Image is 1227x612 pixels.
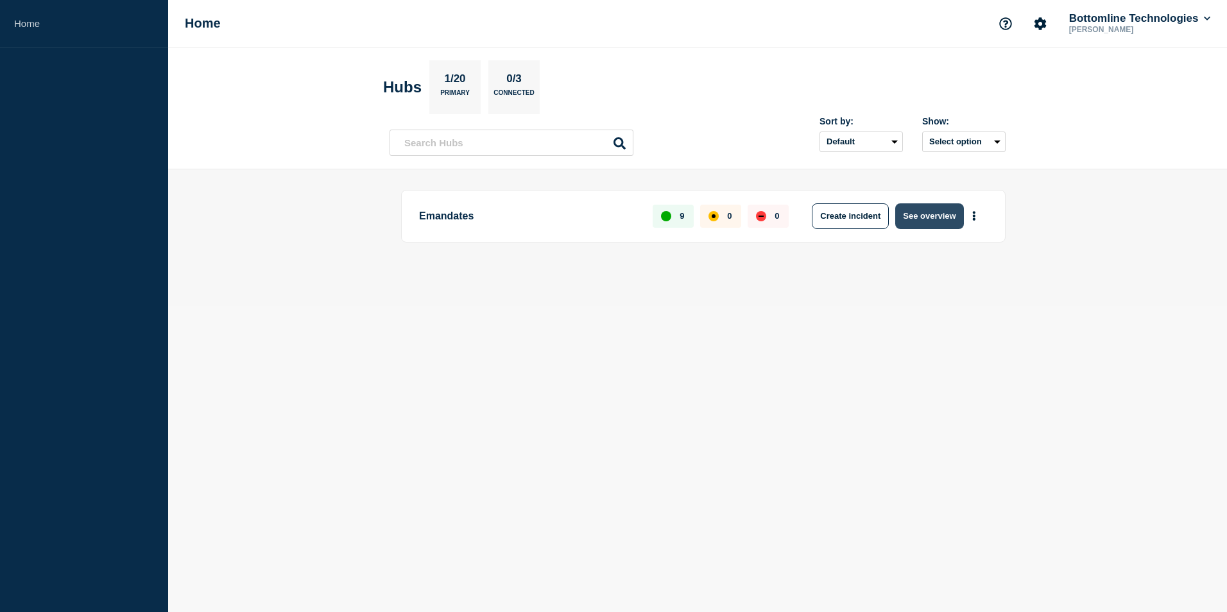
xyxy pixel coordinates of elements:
[727,211,732,221] p: 0
[1067,25,1200,34] p: [PERSON_NAME]
[440,72,470,89] p: 1/20
[966,204,982,228] button: More actions
[756,211,766,221] div: down
[680,211,684,221] p: 9
[661,211,671,221] div: up
[390,130,633,156] input: Search Hubs
[185,16,221,31] h1: Home
[493,89,534,103] p: Connected
[502,72,527,89] p: 0/3
[1027,10,1054,37] button: Account settings
[775,211,779,221] p: 0
[708,211,719,221] div: affected
[819,116,903,126] div: Sort by:
[440,89,470,103] p: Primary
[419,203,638,229] p: Emandates
[383,78,422,96] h2: Hubs
[992,10,1019,37] button: Support
[812,203,889,229] button: Create incident
[922,132,1006,152] button: Select option
[895,203,963,229] button: See overview
[819,132,903,152] select: Sort by
[922,116,1006,126] div: Show:
[1067,12,1213,25] button: Bottomline Technologies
